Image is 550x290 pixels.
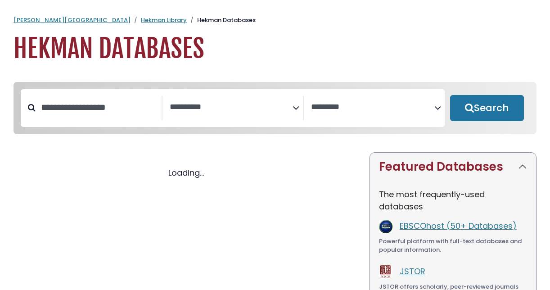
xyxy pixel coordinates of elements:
[379,188,527,213] p: The most frequently-used databases
[400,220,517,231] a: EBSCOhost (50+ Databases)
[450,95,524,121] button: Submit for Search Results
[400,266,425,277] a: JSTOR
[370,153,536,181] button: Featured Databases
[187,16,256,25] li: Hekman Databases
[14,16,536,25] nav: breadcrumb
[14,16,131,24] a: [PERSON_NAME][GEOGRAPHIC_DATA]
[311,103,434,112] textarea: Search
[14,167,359,179] div: Loading...
[36,100,162,115] input: Search database by title or keyword
[14,82,536,134] nav: Search filters
[379,237,527,254] div: Powerful platform with full-text databases and popular information.
[14,34,536,64] h1: Hekman Databases
[170,103,293,112] textarea: Search
[141,16,187,24] a: Hekman Library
